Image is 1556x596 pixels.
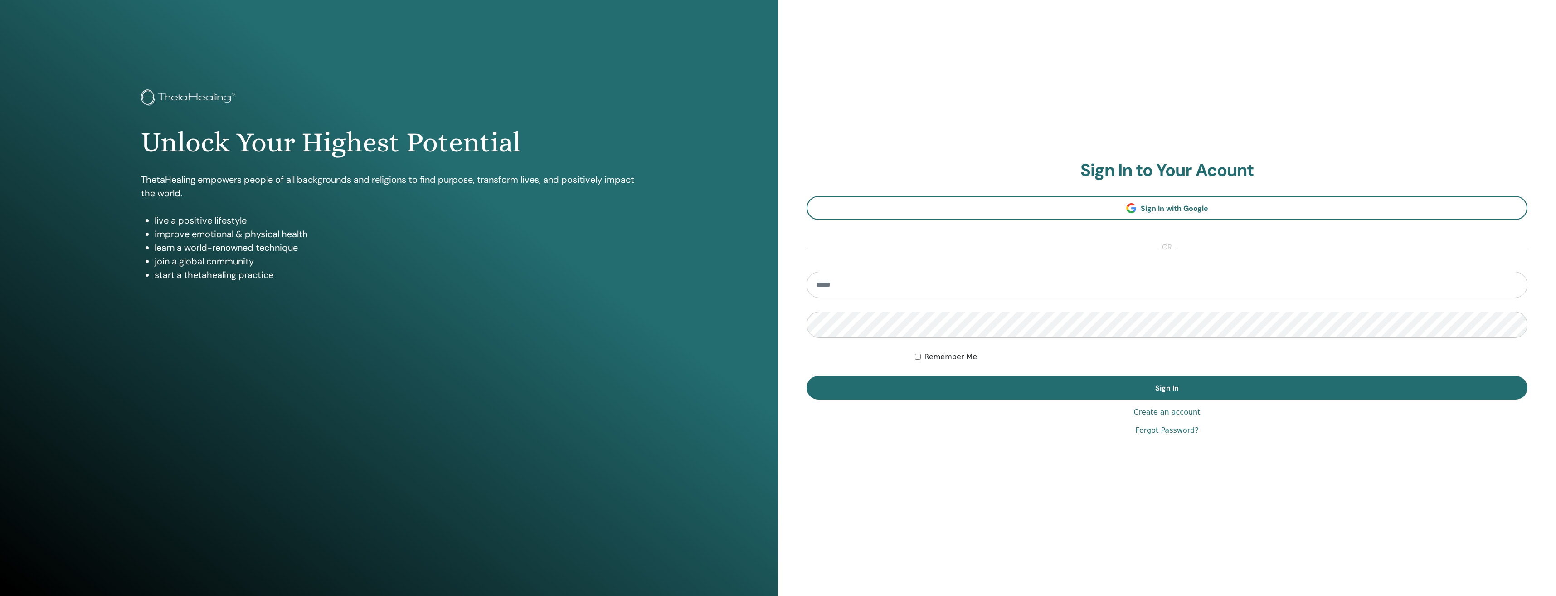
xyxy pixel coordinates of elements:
span: Sign In [1155,383,1179,393]
li: start a thetahealing practice [155,268,637,282]
h2: Sign In to Your Acount [807,160,1527,181]
p: ThetaHealing empowers people of all backgrounds and religions to find purpose, transform lives, a... [141,173,637,200]
li: live a positive lifestyle [155,214,637,227]
div: Keep me authenticated indefinitely or until I manually logout [915,352,1528,362]
a: Forgot Password? [1135,425,1198,436]
label: Remember Me [924,352,977,362]
span: or [1157,242,1177,253]
button: Sign In [807,376,1527,400]
span: Sign In with Google [1141,204,1208,213]
li: join a global community [155,254,637,268]
a: Create an account [1133,407,1200,418]
h1: Unlock Your Highest Potential [141,126,637,159]
li: learn a world-renowned technique [155,241,637,254]
a: Sign In with Google [807,196,1527,220]
li: improve emotional & physical health [155,227,637,241]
